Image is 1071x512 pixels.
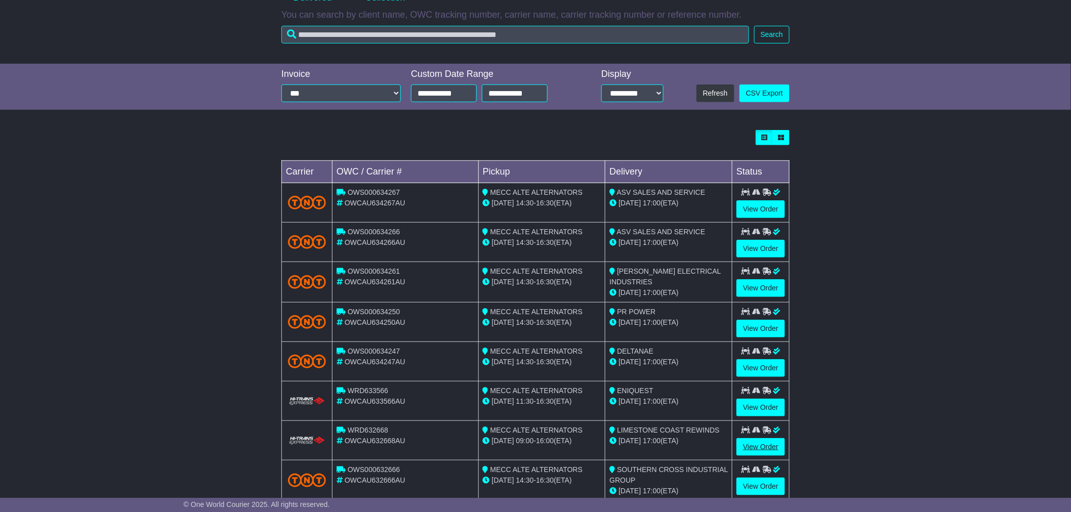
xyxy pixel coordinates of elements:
[492,238,514,246] span: [DATE]
[536,437,554,445] span: 16:00
[754,26,790,44] button: Search
[643,288,661,296] span: 17:00
[609,357,728,367] div: (ETA)
[605,161,732,183] td: Delivery
[490,426,583,434] span: MECC ALTE ALTERNATORS
[348,387,388,395] span: WRD633566
[516,476,534,484] span: 14:30
[348,228,400,236] span: OWS000634266
[345,397,405,405] span: OWCAU633566AU
[492,437,514,445] span: [DATE]
[609,396,728,407] div: (ETA)
[536,318,554,326] span: 16:30
[536,397,554,405] span: 16:30
[348,308,400,316] span: OWS000634250
[345,476,405,484] span: OWCAU632666AU
[282,161,333,183] td: Carrier
[516,397,534,405] span: 11:30
[617,308,655,316] span: PR POWER
[516,318,534,326] span: 14:30
[536,199,554,207] span: 16:30
[536,278,554,286] span: 16:30
[609,486,728,496] div: (ETA)
[609,317,728,328] div: (ETA)
[516,437,534,445] span: 09:00
[617,188,706,196] span: ASV SALES AND SERVICE
[643,199,661,207] span: 17:00
[619,358,641,366] span: [DATE]
[643,318,661,326] span: 17:00
[483,475,601,486] div: - (ETA)
[483,237,601,248] div: - (ETA)
[619,318,641,326] span: [DATE]
[492,318,514,326] span: [DATE]
[516,278,534,286] span: 14:30
[619,199,641,207] span: [DATE]
[288,196,326,209] img: TNT_Domestic.png
[478,161,605,183] td: Pickup
[736,399,785,416] a: View Order
[736,438,785,456] a: View Order
[619,397,641,405] span: [DATE]
[617,347,653,355] span: DELTANAE
[492,199,514,207] span: [DATE]
[617,387,653,395] span: ENIQUEST
[492,397,514,405] span: [DATE]
[345,199,405,207] span: OWCAU634267AU
[288,436,326,446] img: HiTrans.png
[483,357,601,367] div: - (ETA)
[483,396,601,407] div: - (ETA)
[736,359,785,377] a: View Order
[643,437,661,445] span: 17:00
[516,199,534,207] span: 14:30
[345,437,405,445] span: OWCAU632668AU
[736,320,785,337] a: View Order
[490,188,583,196] span: MECC ALTE ALTERNATORS
[536,238,554,246] span: 16:30
[619,238,641,246] span: [DATE]
[345,278,405,286] span: OWCAU634261AU
[492,278,514,286] span: [DATE]
[736,478,785,495] a: View Order
[348,465,400,474] span: OWS000632666
[490,267,583,275] span: MECC ALTE ALTERNATORS
[619,437,641,445] span: [DATE]
[609,237,728,248] div: (ETA)
[696,84,734,102] button: Refresh
[490,465,583,474] span: MECC ALTE ALTERNATORS
[288,235,326,249] img: TNT_Domestic.png
[281,69,401,80] div: Invoice
[288,315,326,329] img: TNT_Domestic.png
[601,69,664,80] div: Display
[736,279,785,297] a: View Order
[281,10,790,21] p: You can search by client name, OWC tracking number, carrier name, carrier tracking number or refe...
[609,465,728,484] span: SOUTHERN CROSS INDUSTRIAL GROUP
[643,487,661,495] span: 17:00
[736,200,785,218] a: View Order
[536,358,554,366] span: 16:30
[609,267,721,286] span: [PERSON_NAME] ELECTRICAL INDUSTRIES
[643,358,661,366] span: 17:00
[483,277,601,287] div: - (ETA)
[643,397,661,405] span: 17:00
[492,476,514,484] span: [DATE]
[609,287,728,298] div: (ETA)
[609,436,728,446] div: (ETA)
[492,358,514,366] span: [DATE]
[536,476,554,484] span: 16:30
[411,69,573,80] div: Custom Date Range
[345,238,405,246] span: OWCAU634266AU
[609,198,728,208] div: (ETA)
[490,228,583,236] span: MECC ALTE ALTERNATORS
[348,267,400,275] span: OWS000634261
[490,387,583,395] span: MECC ALTE ALTERNATORS
[516,238,534,246] span: 14:30
[490,308,583,316] span: MECC ALTE ALTERNATORS
[288,275,326,289] img: TNT_Domestic.png
[739,84,790,102] a: CSV Export
[483,317,601,328] div: - (ETA)
[345,318,405,326] span: OWCAU634250AU
[184,500,330,508] span: © One World Courier 2025. All rights reserved.
[617,426,720,434] span: LIMESTONE COAST REWINDS
[288,397,326,406] img: HiTrans.png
